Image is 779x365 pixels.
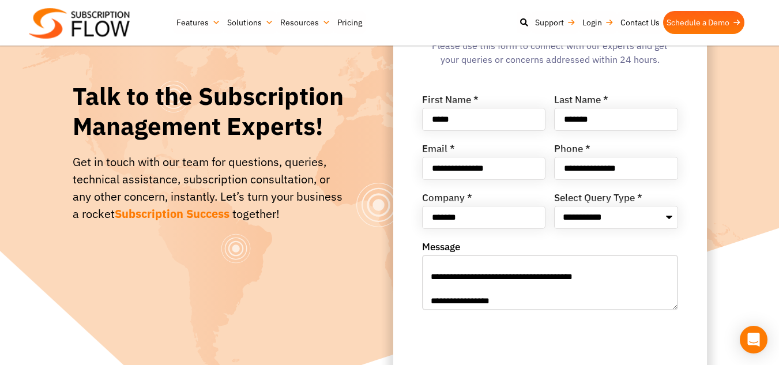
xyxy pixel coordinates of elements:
label: Email * [422,144,455,157]
a: Schedule a Demo [663,11,744,34]
a: Contact Us [617,11,663,34]
label: Phone * [554,144,590,157]
label: First Name * [422,95,479,108]
div: Open Intercom Messenger [740,326,767,353]
a: Resources [277,11,334,34]
a: Support [532,11,579,34]
img: Subscriptionflow [29,8,130,39]
div: Get in touch with our team for questions, queries, technical assistance, subscription consultatio... [73,153,350,223]
label: Company * [422,193,472,206]
a: Features [173,11,224,34]
span: Subscription Success [115,206,229,221]
a: Pricing [334,11,366,34]
label: Last Name * [554,95,608,108]
div: Please use this form to connect with our experts and get your queries or concerns addressed withi... [422,39,678,72]
a: Solutions [224,11,277,34]
a: Login [579,11,617,34]
h1: Talk to the Subscription Management Experts! [73,81,350,142]
label: Message [422,242,460,255]
label: Select Query Type * [554,193,642,206]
